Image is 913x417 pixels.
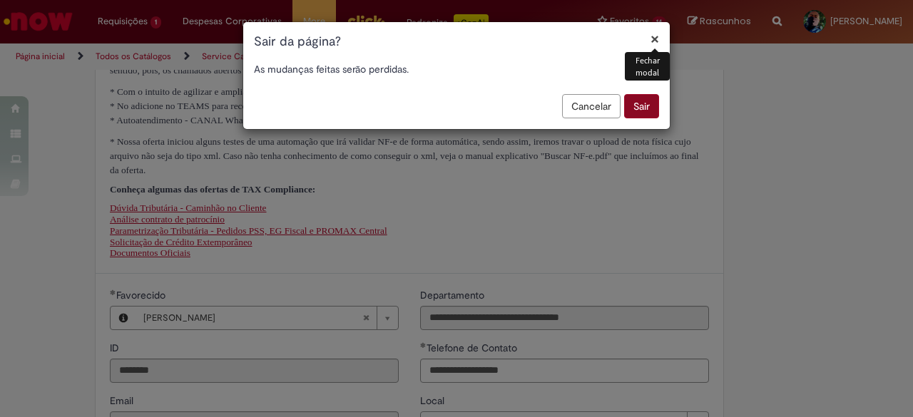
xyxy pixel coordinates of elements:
[562,94,621,118] button: Cancelar
[651,31,659,46] button: Fechar modal
[625,52,670,81] div: Fechar modal
[254,33,659,51] h1: Sair da página?
[624,94,659,118] button: Sair
[254,62,659,76] p: As mudanças feitas serão perdidas.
